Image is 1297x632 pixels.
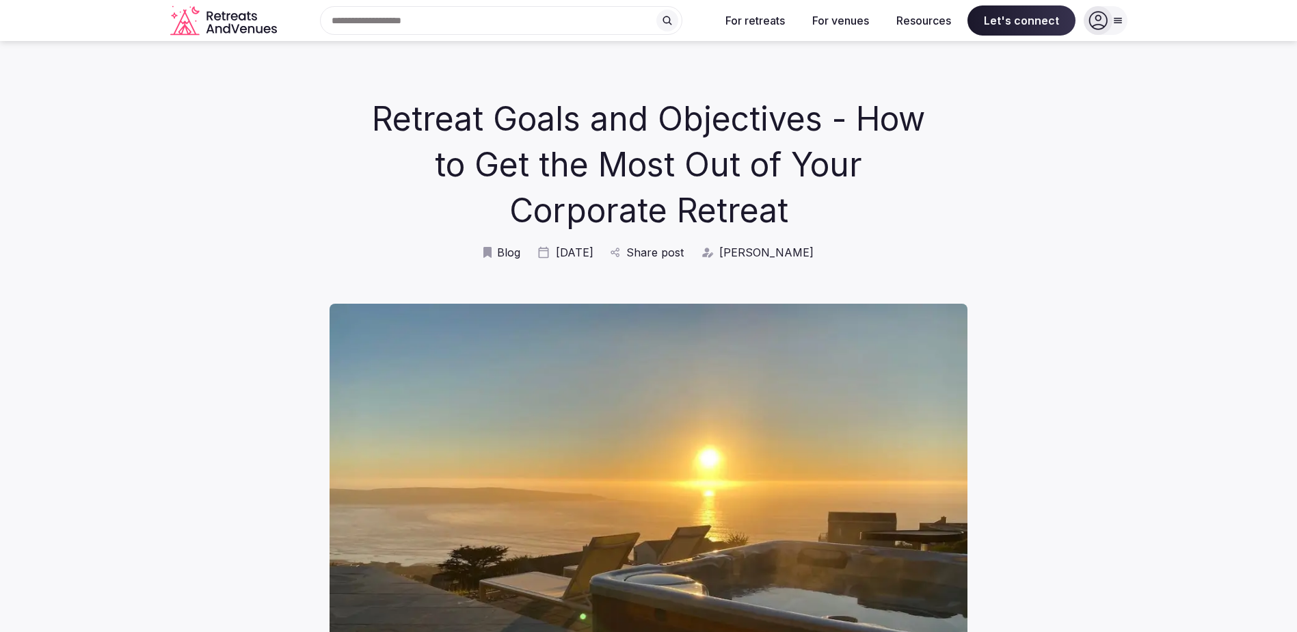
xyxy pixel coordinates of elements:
a: Visit the homepage [170,5,280,36]
svg: Retreats and Venues company logo [170,5,280,36]
button: Resources [885,5,962,36]
a: Blog [483,245,520,260]
span: Blog [497,245,520,260]
span: [PERSON_NAME] [719,245,814,260]
h1: Retreat Goals and Objectives - How to Get the Most Out of Your Corporate Retreat [369,96,928,234]
button: For venues [801,5,880,36]
span: Let's connect [967,5,1075,36]
a: [PERSON_NAME] [700,245,814,260]
button: For retreats [714,5,796,36]
span: Share post [626,245,684,260]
